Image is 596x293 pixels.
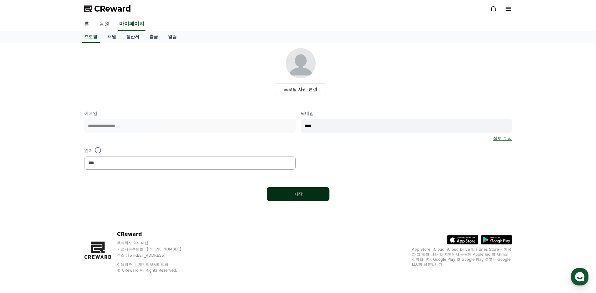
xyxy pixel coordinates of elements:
[117,253,193,258] p: 주소 : [STREET_ADDRESS]
[117,247,193,252] p: 사업자등록번호 : [PHONE_NUMBER]
[117,262,137,267] a: 이용약관
[144,31,163,43] a: 출금
[79,18,94,31] a: 홈
[102,31,121,43] a: 채널
[267,187,329,201] button: 저장
[117,230,193,238] p: CReward
[94,18,114,31] a: 음원
[412,247,512,267] p: App Store, iCloud, iCloud Drive 및 iTunes Store는 미국과 그 밖의 나라 및 지역에서 등록된 Apple Inc.의 서비스 상표입니다. Goo...
[94,4,131,14] span: CReward
[84,146,296,154] p: 언어
[41,198,81,214] a: 대화
[84,110,296,116] p: 이메일
[286,48,316,78] img: profile_image
[57,208,65,213] span: 대화
[117,268,193,273] p: © CReward All Rights Reserved.
[301,110,512,116] p: 닉네임
[117,240,193,245] p: 주식회사 와이피랩
[121,31,144,43] a: 정산서
[84,4,131,14] a: CReward
[20,208,23,213] span: 홈
[82,31,100,43] a: 프로필
[97,208,104,213] span: 설정
[163,31,182,43] a: 알림
[279,191,317,197] div: 저장
[2,198,41,214] a: 홈
[81,198,120,214] a: 설정
[138,262,168,267] a: 개인정보처리방침
[493,135,512,141] a: 정보 수정
[118,18,145,31] a: 마이페이지
[275,83,326,95] label: 프로필 사진 변경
